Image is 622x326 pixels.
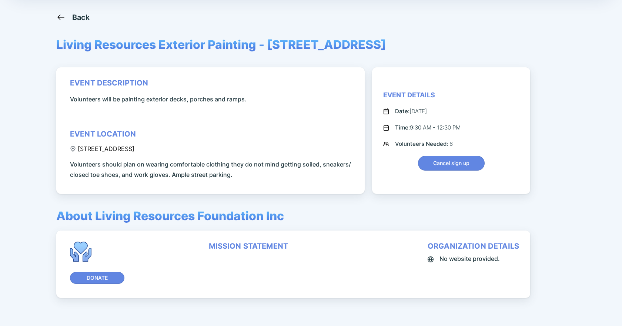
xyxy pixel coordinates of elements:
div: Back [72,13,90,22]
span: Volunteers will be painting exterior decks, porches and ramps. [70,94,247,104]
span: No website provided. [439,253,500,264]
div: event description [70,78,148,87]
span: Living Resources Exterior Painting - [STREET_ADDRESS] [56,37,386,52]
div: 6 [395,140,453,148]
span: Volunteers Needed: [395,140,449,147]
span: Volunteers should plan on wearing comfortable clothing they do not mind getting soiled, sneakers/... [70,159,354,180]
div: event location [70,130,136,138]
div: 9:30 AM - 12:30 PM [395,123,461,132]
div: organization details [428,242,519,251]
div: [DATE] [395,107,427,116]
div: mission statement [209,242,288,251]
span: Cancel sign up [433,159,469,167]
span: About Living Resources Foundation Inc [56,209,284,223]
span: Date: [395,108,409,115]
div: [STREET_ADDRESS] [70,145,134,152]
button: Donate [70,272,124,284]
span: Donate [87,274,108,282]
button: Cancel sign up [418,156,485,171]
div: Event Details [383,91,435,100]
span: Time: [395,124,410,131]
